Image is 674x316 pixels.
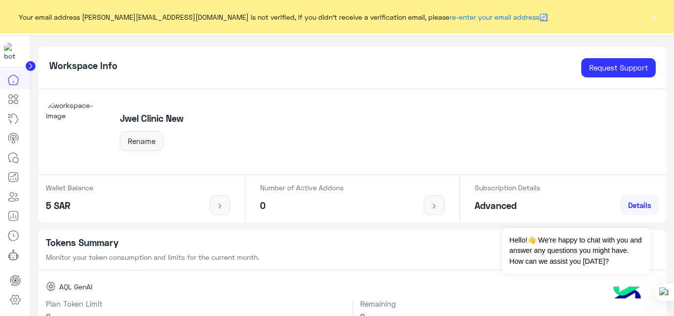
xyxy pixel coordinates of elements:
a: Request Support [581,58,656,78]
p: Subscription Details [475,182,540,193]
span: Details [628,201,651,210]
img: AQL GenAI [46,281,56,291]
h5: 0 [260,200,344,211]
img: hulul-logo.png [610,277,644,311]
h5: Workspace Info [49,60,117,71]
h5: Advanced [475,200,540,211]
button: Rename [120,131,163,151]
a: Details [620,195,659,215]
img: icon [428,202,441,210]
p: Monitor your token consumption and limits for the current month. [46,252,660,262]
p: Number of Active Addons [260,182,344,193]
img: workspace-image [46,100,109,163]
span: AQL GenAI [59,281,92,292]
button: × [649,12,659,22]
a: re-enter your email address [449,13,539,21]
span: Your email address [PERSON_NAME][EMAIL_ADDRESS][DOMAIN_NAME] is not verified, if you didn't recei... [19,12,548,22]
h6: Plan Token Limit [46,299,345,308]
h5: Tokens Summary [46,237,660,248]
img: icon [214,202,226,210]
span: Hello!👋 We're happy to chat with you and answer any questions you might have. How can we assist y... [502,228,650,274]
img: 177882628735456 [4,43,22,61]
p: Wallet Balance [46,182,93,193]
h5: Jwel Clinic New [120,113,184,124]
h6: Remaining [360,299,659,308]
h5: 5 SAR [46,200,93,211]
